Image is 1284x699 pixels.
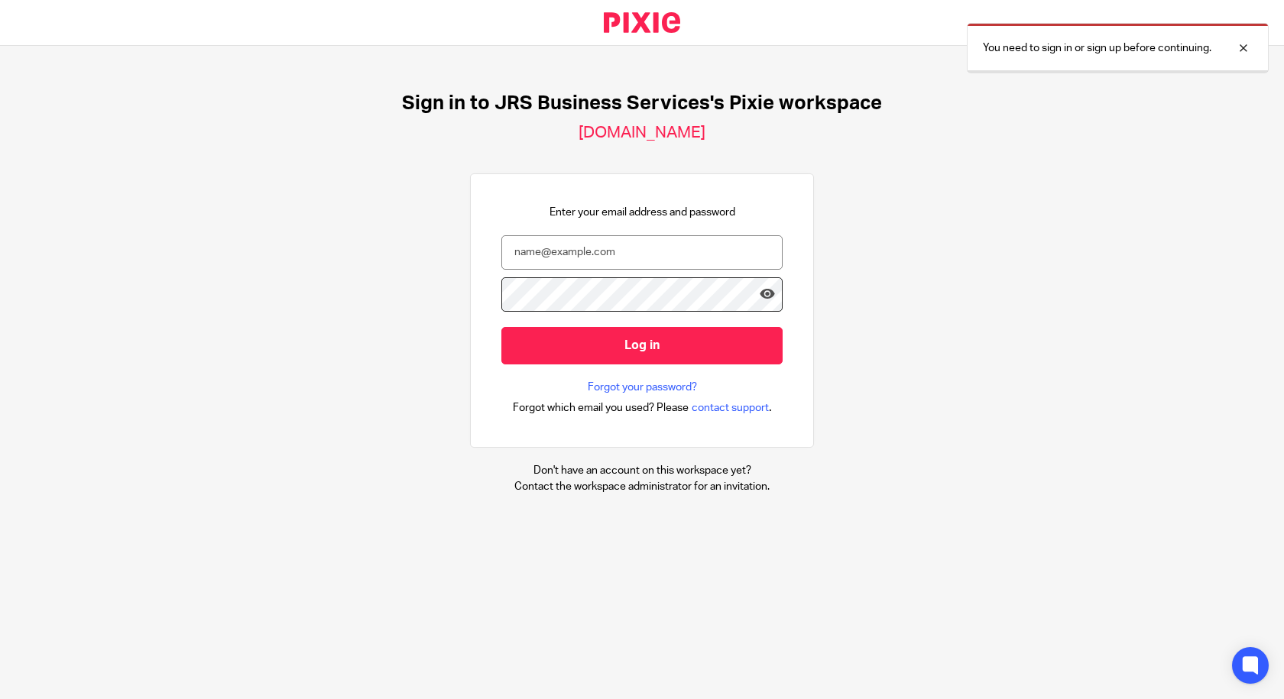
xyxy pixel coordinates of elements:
[513,399,772,416] div: .
[501,327,783,364] input: Log in
[692,400,769,416] span: contact support
[514,463,770,478] p: Don't have an account on this workspace yet?
[983,40,1211,56] p: You need to sign in or sign up before continuing.
[588,380,697,395] a: Forgot your password?
[550,205,735,220] p: Enter your email address and password
[514,479,770,494] p: Contact the workspace administrator for an invitation.
[513,400,689,416] span: Forgot which email you used? Please
[402,92,882,115] h1: Sign in to JRS Business Services's Pixie workspace
[579,123,705,143] h2: [DOMAIN_NAME]
[501,235,783,270] input: name@example.com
